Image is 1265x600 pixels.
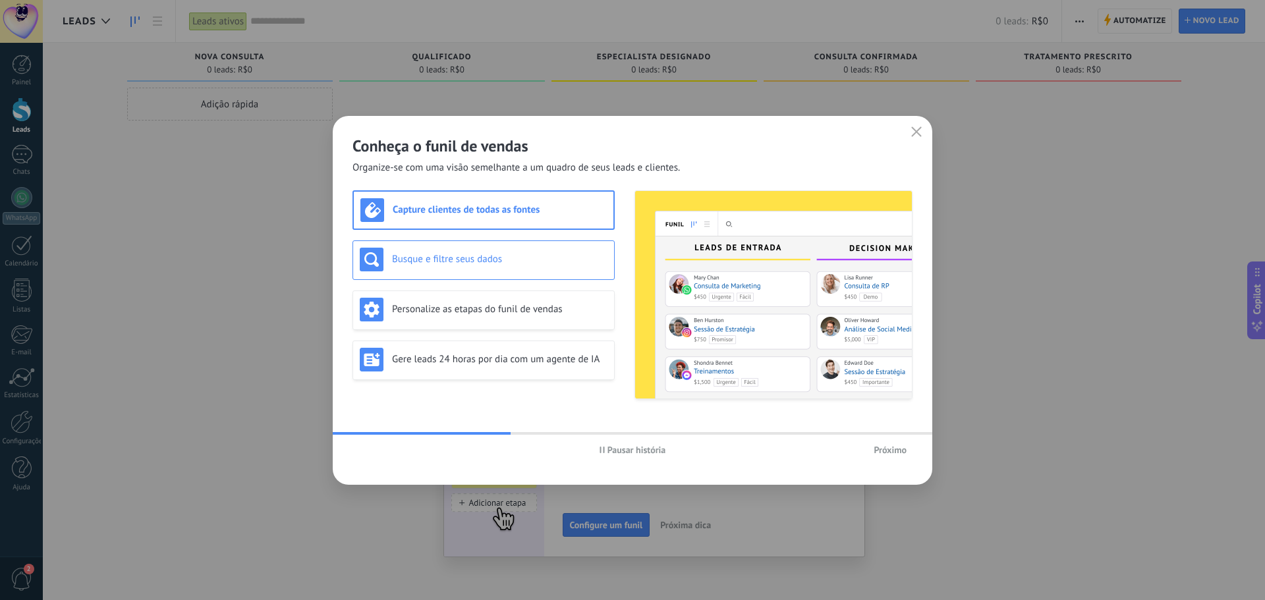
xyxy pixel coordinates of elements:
button: Próximo [868,440,913,460]
span: Pausar história [607,445,666,454]
span: Organize-se com uma visão semelhante a um quadro de seus leads e clientes. [352,161,680,175]
h3: Personalize as etapas do funil de vendas [392,303,607,315]
h3: Gere leads 24 horas por dia com um agente de IA [392,353,607,366]
span: Próximo [874,445,907,454]
h3: Busque e filtre seus dados [392,253,607,265]
h3: Capture clientes de todas as fontes [393,204,607,216]
button: Pausar história [594,440,672,460]
h2: Conheça o funil de vendas [352,136,913,156]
